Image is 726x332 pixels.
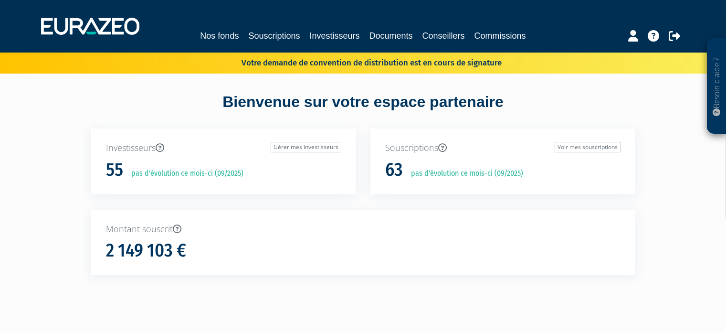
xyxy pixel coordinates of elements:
[200,29,239,43] a: Nos fonds
[711,43,722,129] p: Besoin d'aide ?
[422,29,465,43] a: Conseillers
[248,29,300,43] a: Souscriptions
[555,142,621,152] a: Voir mes souscriptions
[106,223,621,236] p: Montant souscrit
[385,160,403,180] h1: 63
[106,241,186,261] h1: 2 149 103 €
[106,160,123,180] h1: 55
[385,142,621,154] p: Souscriptions
[369,29,413,43] a: Documents
[214,55,502,69] p: Votre demande de convention de distribution est en cours de signature
[271,142,341,152] a: Gérer mes investisseurs
[41,18,139,35] img: 1732889491-logotype_eurazeo_blanc_rvb.png
[106,142,341,154] p: Investisseurs
[125,168,243,179] p: pas d'évolution ce mois-ci (09/2025)
[84,91,642,129] div: Bienvenue sur votre espace partenaire
[309,29,359,43] a: Investisseurs
[474,29,526,43] a: Commissions
[404,168,523,179] p: pas d'évolution ce mois-ci (09/2025)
